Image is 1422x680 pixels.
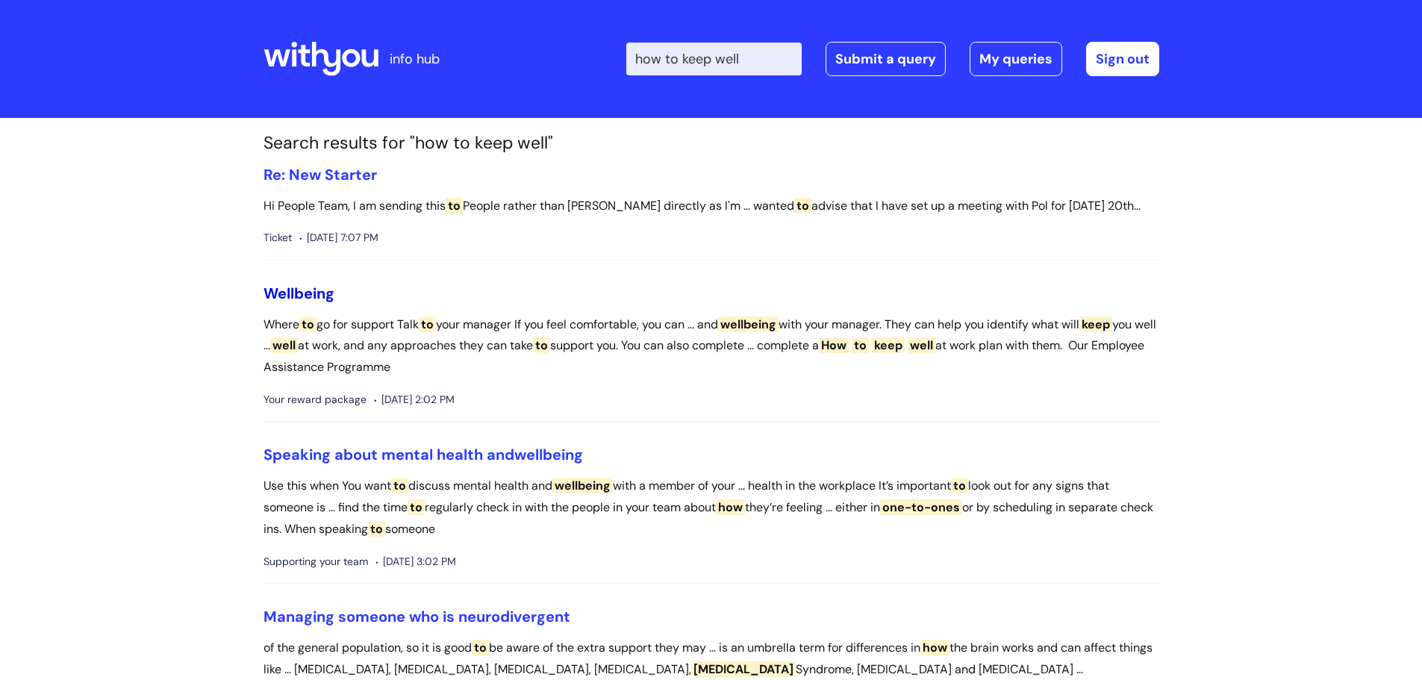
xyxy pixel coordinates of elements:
p: info hub [390,47,440,71]
span: well [908,337,935,353]
span: one-to-ones [880,499,962,515]
span: to [951,478,968,493]
p: Use this when You want discuss mental health and with a member of your ... health in the workplac... [263,475,1159,540]
span: how [716,499,745,515]
div: | - [626,42,1159,76]
a: Speaking about mental health andwellbeing [263,445,583,464]
span: Supporting your team [263,552,368,571]
span: to [368,521,385,537]
span: to [299,316,316,332]
span: to [533,337,550,353]
span: how [920,640,949,655]
a: Managing someone who is neurodivergent [263,607,570,626]
span: to [794,198,811,213]
p: Where go for support Talk your manager If you feel comfortable, you can ... and with your manager... [263,314,1159,378]
input: Search [626,43,802,75]
span: well [270,337,298,353]
span: to [472,640,489,655]
span: Your reward package [263,390,367,409]
span: to [446,198,463,213]
h1: Search results for "how to keep well" [263,133,1159,154]
span: to [391,478,408,493]
span: [DATE] 3:02 PM [375,552,456,571]
span: wellbeing [718,316,779,332]
a: Sign out [1086,42,1159,76]
span: Ticket [263,228,292,247]
span: wellbeing [552,478,613,493]
span: keep [1079,316,1112,332]
span: wellbeing [514,445,583,464]
a: Wellbeing [263,284,334,303]
span: to [852,337,869,353]
a: My queries [970,42,1062,76]
span: keep [872,337,905,353]
span: How [819,337,849,353]
span: [DATE] 2:02 PM [374,390,455,409]
span: [DATE] 7:07 PM [299,228,378,247]
a: Submit a query [826,42,946,76]
span: to [419,316,436,332]
a: Re: New Starter [263,165,377,184]
span: [MEDICAL_DATA] [691,661,796,677]
p: Hi People Team, I am sending this People rather than [PERSON_NAME] directly as I'm ... wanted adv... [263,196,1159,217]
span: to [408,499,425,515]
